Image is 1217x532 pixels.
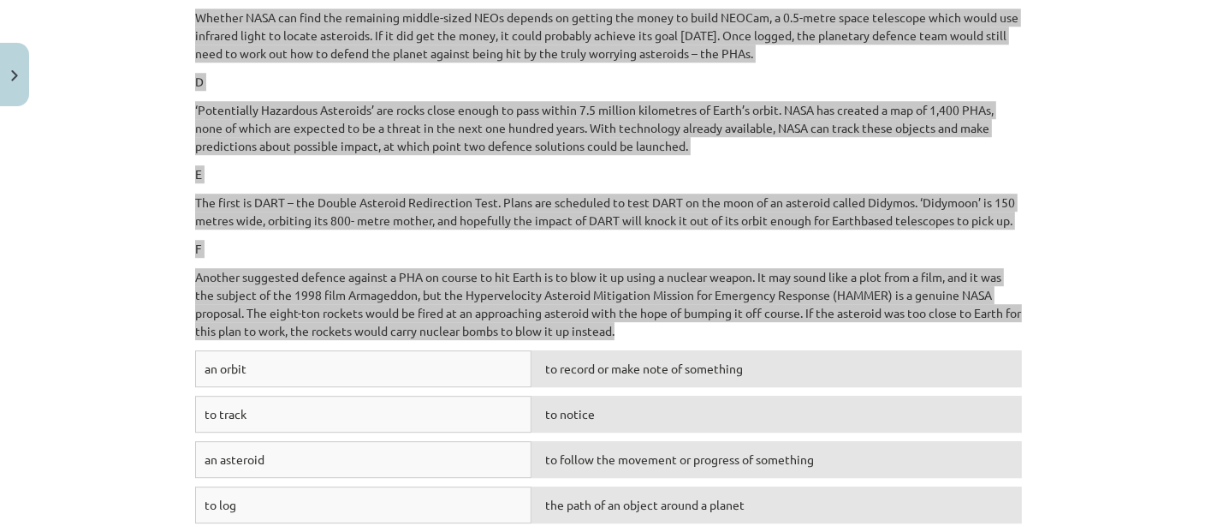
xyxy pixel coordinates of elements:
span: an orbit [205,361,246,376]
span: to follow the movement or progress of something [545,451,814,467]
span: to track [205,406,246,421]
span: to record or make note of something [545,361,743,376]
p: E [195,165,1022,183]
p: Another suggested defence against a PHA on course to hit Earth is to blow it up using a nuclear w... [195,268,1022,340]
p: Whether NASA can find the remaining middle-sized NEOs depends on getting the money to build NEOCa... [195,9,1022,63]
span: the path of an object around a planet [545,497,745,512]
p: D [195,73,1022,91]
p: ‘Potentially Hazardous Asteroids’ are rocks close enough to pass within 7.5 million kilometres of... [195,101,1022,155]
p: The first is DART – the Double Asteroid Redirection Test. Plans are scheduled to test DART on the... [195,194,1022,230]
span: an asteroid [205,451,264,467]
p: F [195,240,1022,258]
span: to notice [545,406,595,421]
span: to log [205,497,236,512]
img: icon-close-lesson-0947bae3869378f0d4975bcd49f059093ad1ed9edebbc8119c70593378902aed.svg [11,70,18,81]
